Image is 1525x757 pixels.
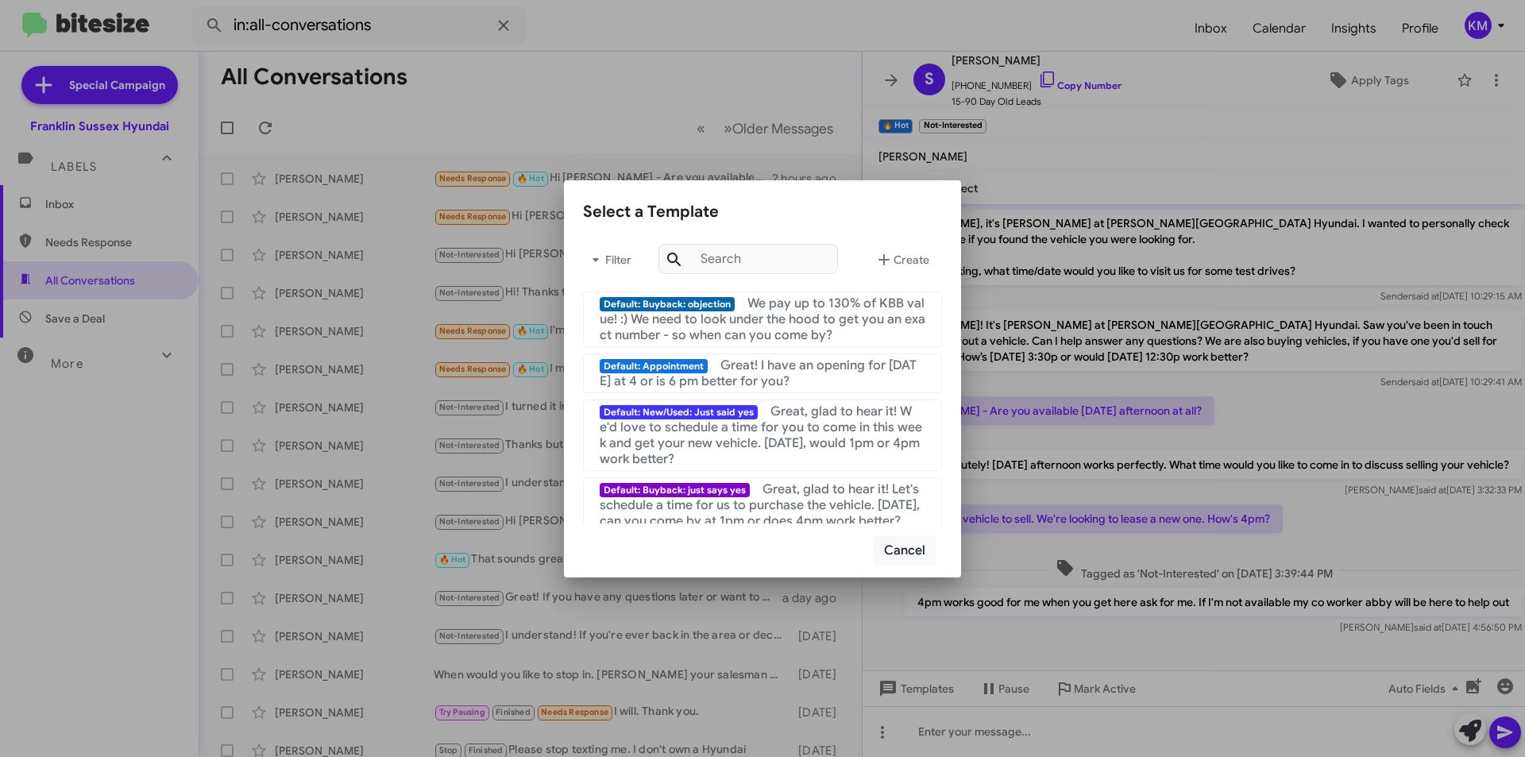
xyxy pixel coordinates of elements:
[583,199,942,225] div: Select a Template
[600,404,922,467] span: Great, glad to hear it! We'd love to schedule a time for you to come in this week and get your ne...
[862,241,942,279] button: Create
[874,535,936,566] button: Cancel
[600,483,750,497] span: Default: Buyback: just says yes
[583,245,634,274] span: Filter
[658,244,838,274] input: Search
[600,359,708,373] span: Default: Appointment
[600,405,758,419] span: Default: New/Used: Just said yes
[600,481,920,529] span: Great, glad to hear it! Let's schedule a time for us to purchase the vehicle. [DATE], can you com...
[874,245,929,274] span: Create
[600,357,917,389] span: Great! I have an opening for [DATE] at 4 or is 6 pm better for you?
[600,295,925,343] span: We pay up to 130% of KBB value! :) We need to look under the hood to get you an exact number - so...
[600,297,735,311] span: Default: Buyback: objection
[583,241,634,279] button: Filter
